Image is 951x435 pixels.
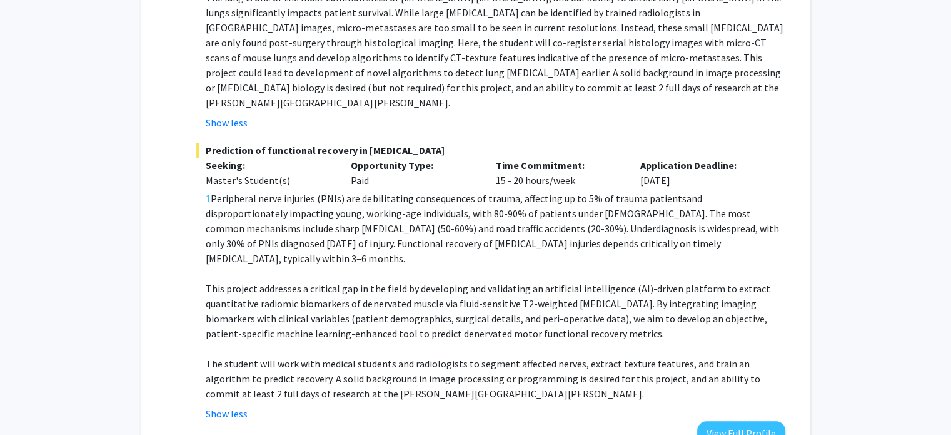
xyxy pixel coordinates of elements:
div: Paid [341,158,486,188]
span: Peripheral nerve injuries (PNIs) are debilitating consequences of trauma, affecting up to 5% of t... [211,192,686,205]
p: Application Deadline: [640,158,767,173]
span: validating an artificial intelligence (AI)-driven platform to extract quantitative radiomic bioma... [206,282,770,310]
p: A solid background in image processing or programming is desired for this project, and an ability... [206,356,785,401]
div: 15 - 20 hours/week [486,158,631,188]
span: metrics. [628,327,663,340]
button: Show less [206,406,248,421]
span: and disproportionately impacting young, working-age individuals, with 80-90% of patients under [D... [206,192,778,265]
p: Opportunity Type: [351,158,477,173]
span: clinical variables (patient demographics, surgical details, and peri-operative data), we aim to d... [278,312,767,325]
span: Prediction of functional recovery in [MEDICAL_DATA] [196,143,785,158]
p: Time Commitment: [495,158,621,173]
span: This project addresses a critical gap in the field by developing and [206,282,485,295]
p: Seeking: [206,158,332,173]
span: The student will work with medical students and radiologists to segment affected nerves, extract ... [206,357,749,385]
iframe: Chat [9,379,53,426]
span: denervated muscle via fluid-sensitive T2-weighted [MEDICAL_DATA]. By integrating imaging biomarke... [206,297,756,325]
span: patient-specific machine learning-enhanced tool to predict denervated motor functional recovery [206,327,626,340]
div: Master's Student(s) [206,173,332,188]
a: 1 [206,191,211,206]
div: [DATE] [631,158,776,188]
button: Show less [206,115,248,130]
